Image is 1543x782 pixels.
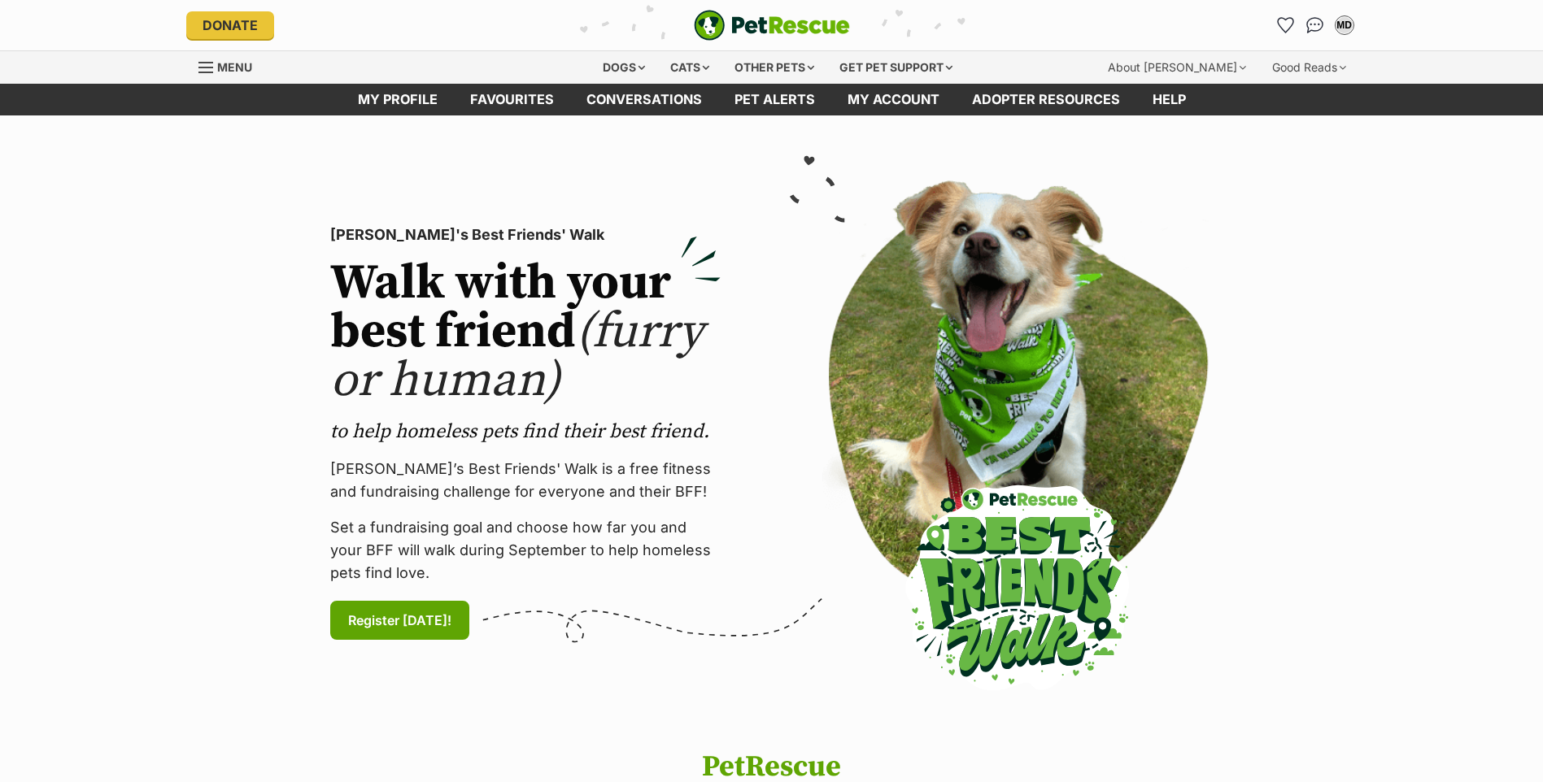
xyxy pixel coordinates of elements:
[454,84,570,115] a: Favourites
[831,84,956,115] a: My account
[1096,51,1258,84] div: About [PERSON_NAME]
[694,10,850,41] a: PetRescue
[198,51,264,80] a: Menu
[659,51,721,84] div: Cats
[217,60,252,74] span: Menu
[330,601,469,640] a: Register [DATE]!
[330,302,704,411] span: (furry or human)
[718,84,831,115] a: Pet alerts
[330,458,721,503] p: [PERSON_NAME]’s Best Friends' Walk is a free fitness and fundraising challenge for everyone and t...
[342,84,454,115] a: My profile
[1273,12,1358,38] ul: Account quick links
[186,11,274,39] a: Donate
[1306,17,1323,33] img: chat-41dd97257d64d25036548639549fe6c8038ab92f7586957e7f3b1b290dea8141.svg
[1273,12,1299,38] a: Favourites
[330,259,721,406] h2: Walk with your best friend
[723,51,826,84] div: Other pets
[591,51,656,84] div: Dogs
[330,224,721,246] p: [PERSON_NAME]'s Best Friends' Walk
[570,84,718,115] a: conversations
[348,610,451,630] span: Register [DATE]!
[1136,84,1202,115] a: Help
[1261,51,1358,84] div: Good Reads
[330,516,721,584] p: Set a fundraising goal and choose how far you and your BFF will walk during September to help hom...
[1302,12,1328,38] a: Conversations
[1336,17,1353,33] div: MD
[330,419,721,445] p: to help homeless pets find their best friend.
[828,51,964,84] div: Get pet support
[956,84,1136,115] a: Adopter resources
[1332,12,1358,38] button: My account
[694,10,850,41] img: logo-e224e6f780fb5917bec1dbf3a21bbac754714ae5b6737aabdf751b685950b380.svg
